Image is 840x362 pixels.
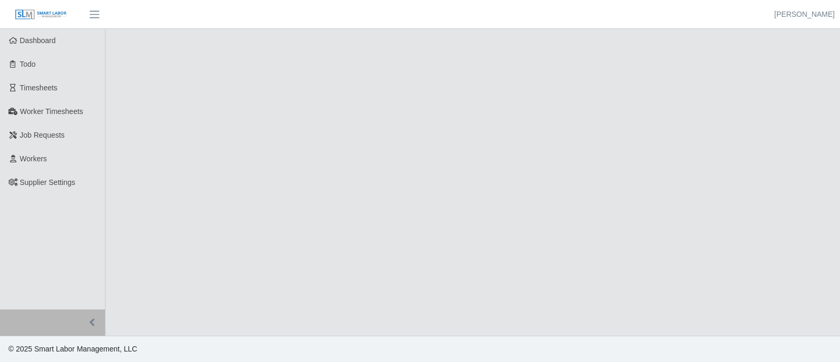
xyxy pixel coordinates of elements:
img: SLM Logo [15,9,67,20]
a: [PERSON_NAME] [774,9,835,20]
span: Supplier Settings [20,178,76,187]
span: Job Requests [20,131,65,139]
span: Dashboard [20,36,56,45]
span: Todo [20,60,36,68]
span: Workers [20,154,47,163]
span: Worker Timesheets [20,107,83,116]
span: Timesheets [20,84,58,92]
span: © 2025 Smart Labor Management, LLC [8,345,137,353]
